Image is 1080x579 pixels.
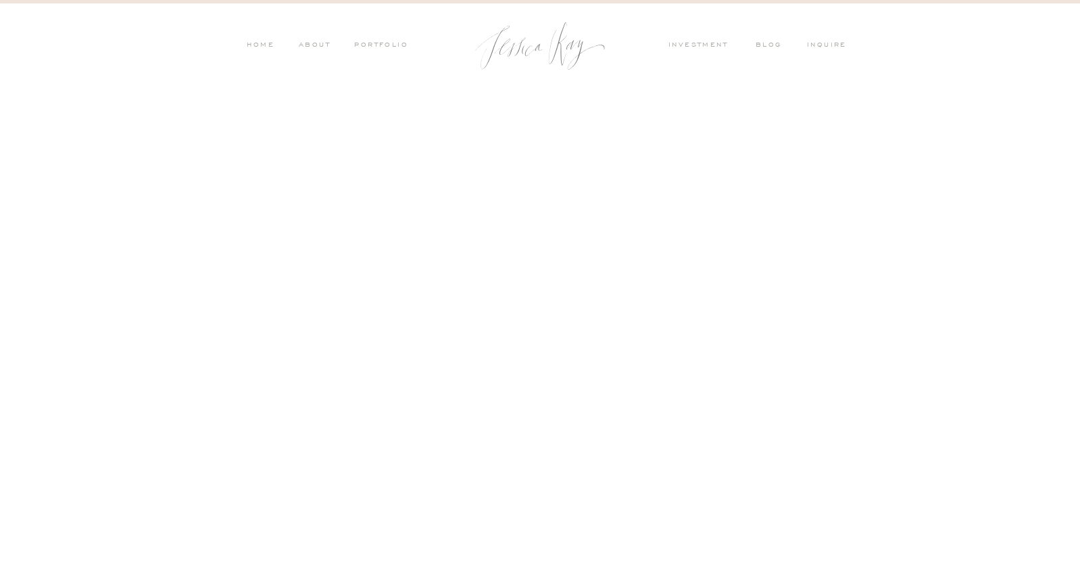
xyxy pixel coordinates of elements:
a: blog [756,40,791,52]
a: inquire [807,40,853,52]
a: ABOUT [295,40,330,52]
a: PORTFOLIO [352,40,408,52]
a: HOME [246,40,274,52]
a: investment [668,40,735,52]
